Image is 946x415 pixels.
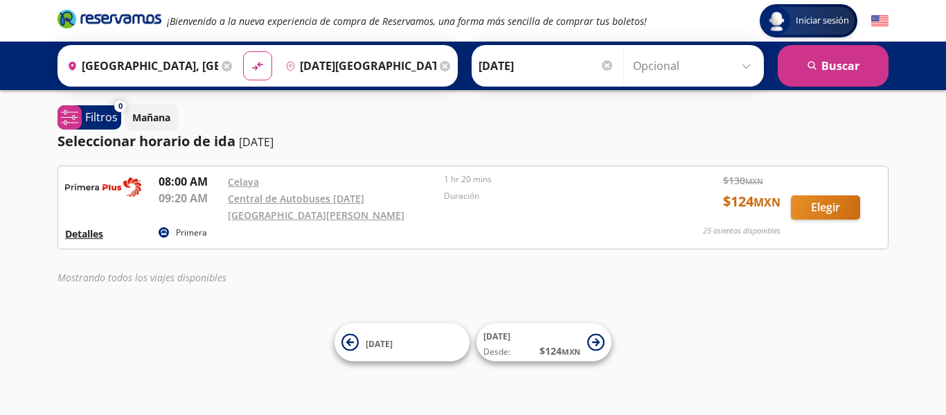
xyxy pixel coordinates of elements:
button: English [871,12,889,30]
i: Brand Logo [57,8,161,29]
span: [DATE] [366,337,393,349]
input: Elegir Fecha [479,48,614,83]
small: MXN [562,346,580,357]
button: Detalles [65,227,103,241]
em: ¡Bienvenido a la nueva experiencia de compra de Reservamos, una forma más sencilla de comprar tus... [167,15,647,28]
small: MXN [745,176,763,186]
a: Central de Autobuses [DATE][GEOGRAPHIC_DATA][PERSON_NAME] [228,192,404,222]
span: Iniciar sesión [790,14,855,28]
button: [DATE]Desde:$124MXN [476,324,612,362]
a: Celaya [228,175,259,188]
button: Buscar [778,45,889,87]
p: 08:00 AM [159,173,221,190]
img: RESERVAMOS [65,173,141,201]
a: Brand Logo [57,8,161,33]
span: $ 124 [539,344,580,358]
span: 0 [118,100,123,112]
button: [DATE] [334,324,470,362]
p: [DATE] [239,134,274,150]
input: Opcional [633,48,757,83]
p: Mañana [132,110,170,125]
p: Filtros [85,109,118,125]
p: Duración [444,190,653,202]
small: MXN [753,195,780,210]
em: Mostrando todos los viajes disponibles [57,271,226,284]
p: 25 asientos disponibles [703,225,780,237]
span: $ 130 [723,173,763,188]
button: Elegir [791,195,860,220]
span: Desde: [483,346,510,358]
button: Mañana [125,104,178,131]
p: Seleccionar horario de ida [57,131,235,152]
button: 0Filtros [57,105,121,130]
p: 09:20 AM [159,190,221,206]
p: Primera [176,227,207,239]
input: Buscar Destino [280,48,436,83]
input: Buscar Origen [62,48,218,83]
p: 1 hr 20 mins [444,173,653,186]
span: [DATE] [483,330,510,342]
span: $ 124 [723,191,780,212]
